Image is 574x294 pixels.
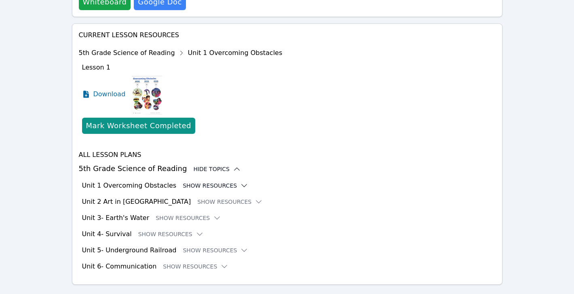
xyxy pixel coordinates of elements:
[86,120,191,131] div: Mark Worksheet Completed
[79,47,283,59] div: 5th Grade Science of Reading Unit 1 Overcoming Obstacles
[82,63,110,71] span: Lesson 1
[156,214,221,222] button: Show Resources
[82,245,177,255] h3: Unit 5- Underground Railroad
[82,197,191,207] h3: Unit 2 Art in [GEOGRAPHIC_DATA]
[82,118,195,134] button: Mark Worksheet Completed
[82,213,150,223] h3: Unit 3- Earth's Water
[197,198,263,206] button: Show Resources
[193,165,241,173] button: Hide Topics
[163,262,228,271] button: Show Resources
[138,230,204,238] button: Show Resources
[82,229,132,239] h3: Unit 4- Survival
[82,181,177,190] h3: Unit 1 Overcoming Obstacles
[79,30,496,40] h4: Current Lesson Resources
[79,150,496,160] h4: All Lesson Plans
[82,74,126,114] a: Download
[82,262,157,271] h3: Unit 6- Communication
[79,163,496,174] h3: 5th Grade Science of Reading
[93,89,126,99] span: Download
[132,74,162,114] img: Lesson 1
[183,182,248,190] button: Show Resources
[183,246,248,254] button: Show Resources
